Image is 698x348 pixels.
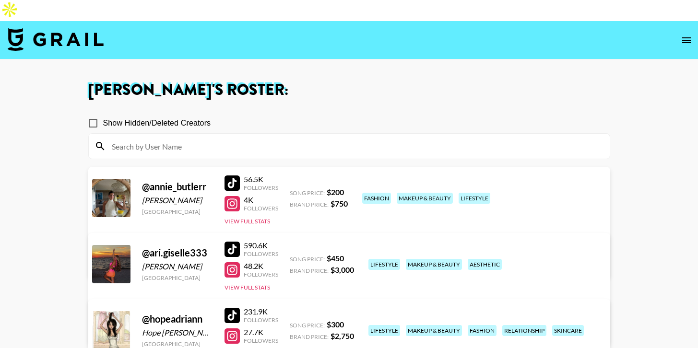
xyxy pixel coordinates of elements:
span: Song Price: [290,255,325,263]
strong: $ 750 [331,199,348,208]
div: lifestyle [368,259,400,270]
div: Hope [PERSON_NAME] [142,328,213,337]
span: Brand Price: [290,201,329,208]
span: Show Hidden/Deleted Creators [103,117,211,129]
h1: [PERSON_NAME] 's Roster: [88,82,610,98]
div: 27.7K [244,327,278,337]
div: [GEOGRAPHIC_DATA] [142,208,213,215]
button: open drawer [677,31,696,50]
button: View Full Stats [225,218,270,225]
div: lifestyle [368,325,400,336]
strong: $ 3,000 [331,265,354,274]
div: Followers [244,205,278,212]
span: Song Price: [290,189,325,197]
div: 231.9K [244,307,278,316]
div: Followers [244,316,278,324]
div: skincare [552,325,584,336]
strong: $ 300 [327,320,344,329]
div: Followers [244,337,278,344]
strong: $ 2,750 [331,331,354,340]
div: Followers [244,271,278,278]
div: 48.2K [244,261,278,271]
div: fashion [362,193,391,204]
div: @ hopeadriann [142,313,213,325]
div: fashion [468,325,497,336]
strong: $ 450 [327,254,344,263]
span: Brand Price: [290,333,329,340]
input: Search by User Name [106,139,604,154]
div: @ ari.giselle333 [142,247,213,259]
div: 56.5K [244,174,278,184]
div: lifestyle [459,193,490,204]
div: 4K [244,195,278,205]
div: Followers [244,250,278,257]
div: [GEOGRAPHIC_DATA] [142,274,213,281]
div: 590.6K [244,241,278,250]
div: makeup & beauty [397,193,453,204]
div: makeup & beauty [406,259,462,270]
div: [GEOGRAPHIC_DATA] [142,340,213,348]
div: makeup & beauty [406,325,462,336]
div: [PERSON_NAME] [142,262,213,271]
strong: $ 200 [327,187,344,197]
div: Followers [244,184,278,191]
span: Brand Price: [290,267,329,274]
div: aesthetic [468,259,502,270]
div: [PERSON_NAME] [142,196,213,205]
button: View Full Stats [225,284,270,291]
div: @ annie_butlerr [142,181,213,193]
div: relationship [502,325,546,336]
span: Song Price: [290,322,325,329]
img: Grail Talent [8,28,104,51]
